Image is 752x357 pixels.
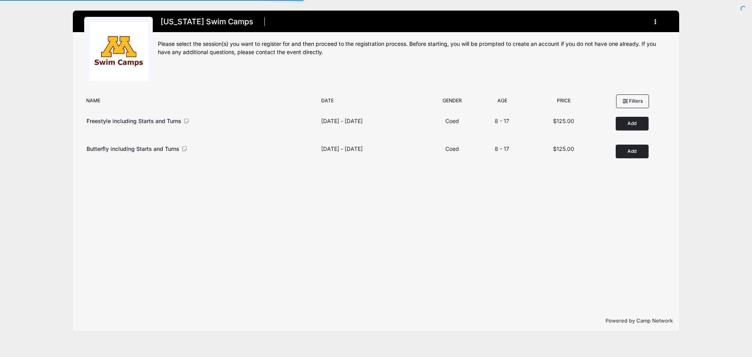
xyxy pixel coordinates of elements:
div: Date [317,97,429,108]
span: $125.00 [553,145,574,152]
span: 8 - 17 [495,118,509,124]
button: Add [616,145,649,158]
h1: [US_STATE] Swim Camps [158,15,256,29]
img: logo [89,22,148,81]
button: Filters [616,94,649,108]
span: Butterfly including Starts and Turns [87,145,179,152]
div: [DATE] - [DATE] [321,117,363,125]
span: Coed [445,145,459,152]
div: Gender [429,97,476,108]
p: Powered by Camp Network [79,317,673,325]
span: 8 - 17 [495,145,509,152]
span: Freestyle including Starts and Turns [87,118,181,124]
div: [DATE] - [DATE] [321,145,363,153]
div: Price [529,97,599,108]
div: Please select the session(s) you want to register for and then proceed to the registration proces... [158,40,668,56]
span: Coed [445,118,459,124]
div: Name [82,97,317,108]
div: Age [476,97,529,108]
button: Add [616,117,649,130]
span: $125.00 [553,118,574,124]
